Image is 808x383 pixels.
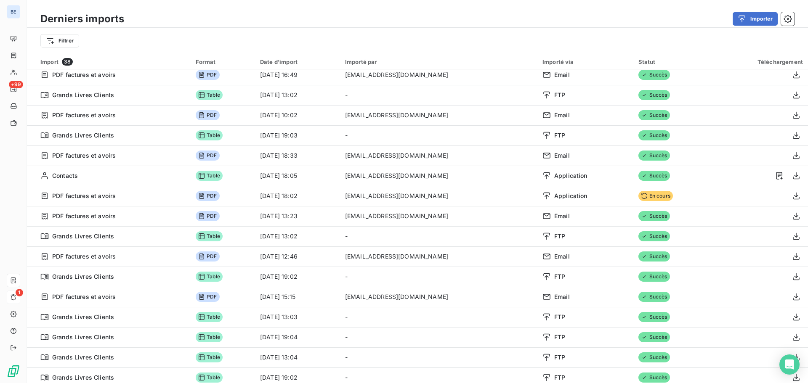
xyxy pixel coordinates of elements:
[52,212,116,220] span: PDF factures et avoirs
[554,373,565,382] span: FTP
[196,372,223,383] span: Table
[554,91,565,99] span: FTP
[52,172,78,180] span: Contacts
[554,232,565,240] span: FTP
[554,272,565,281] span: FTP
[638,130,670,140] span: Succès
[196,272,223,282] span: Table
[196,171,223,181] span: Table
[196,312,223,322] span: Table
[7,5,20,18] div: BE
[554,333,565,341] span: FTP
[638,110,670,120] span: Succès
[638,251,670,261] span: Succès
[340,226,537,246] td: -
[554,151,570,160] span: Email
[340,105,537,125] td: [EMAIL_ADDRESS][DOMAIN_NAME]
[340,125,537,145] td: -
[733,12,778,26] button: Importer
[638,332,670,342] span: Succès
[638,58,706,65] div: Statut
[638,191,673,201] span: En cours
[52,353,114,362] span: Grands Livres Clients
[554,172,587,180] span: Application
[52,373,114,382] span: Grands Livres Clients
[554,131,565,140] span: FTP
[255,186,340,206] td: [DATE] 18:02
[196,58,250,65] div: Format
[542,58,628,65] div: Importé via
[255,246,340,267] td: [DATE] 12:46
[196,191,219,201] span: PDF
[7,365,20,378] img: Logo LeanPay
[638,292,670,302] span: Succès
[554,293,570,301] span: Email
[52,313,114,321] span: Grands Livres Clients
[260,58,335,65] div: Date d’import
[255,65,340,85] td: [DATE] 16:49
[554,212,570,220] span: Email
[196,292,219,302] span: PDF
[340,145,537,166] td: [EMAIL_ADDRESS][DOMAIN_NAME]
[52,192,116,200] span: PDF factures et avoirs
[52,151,116,160] span: PDF factures et avoirs
[340,65,537,85] td: [EMAIL_ADDRESS][DOMAIN_NAME]
[340,246,537,267] td: [EMAIL_ADDRESS][DOMAIN_NAME]
[340,85,537,105] td: -
[340,186,537,206] td: [EMAIL_ADDRESS][DOMAIN_NAME]
[52,71,116,79] span: PDF factures et avoirs
[554,252,570,261] span: Email
[638,352,670,362] span: Succès
[52,272,114,281] span: Grands Livres Clients
[9,81,23,88] span: +99
[40,34,79,48] button: Filtrer
[638,272,670,282] span: Succès
[255,307,340,327] td: [DATE] 13:03
[255,206,340,226] td: [DATE] 13:23
[638,90,670,100] span: Succès
[62,58,73,66] span: 38
[255,226,340,246] td: [DATE] 13:02
[345,58,532,65] div: Importé par
[255,287,340,307] td: [DATE] 15:15
[40,11,124,26] h3: Derniers imports
[255,145,340,166] td: [DATE] 18:33
[554,111,570,119] span: Email
[255,166,340,186] td: [DATE] 18:05
[340,206,537,226] td: [EMAIL_ADDRESS][DOMAIN_NAME]
[16,289,23,296] span: 1
[52,131,114,140] span: Grands Livres Clients
[779,354,800,375] div: Open Intercom Messenger
[716,58,803,65] div: Téléchargement
[196,70,219,80] span: PDF
[52,91,114,99] span: Grands Livres Clients
[196,231,223,241] span: Table
[52,232,114,240] span: Grands Livres Clients
[52,293,116,301] span: PDF factures et avoirs
[52,252,116,261] span: PDF factures et avoirs
[196,332,223,342] span: Table
[340,166,537,186] td: [EMAIL_ADDRESS][DOMAIN_NAME]
[554,313,565,321] span: FTP
[196,251,219,261] span: PDF
[196,151,219,161] span: PDF
[638,231,670,241] span: Succès
[196,130,223,140] span: Table
[554,71,570,79] span: Email
[554,353,565,362] span: FTP
[255,105,340,125] td: [DATE] 10:02
[638,312,670,322] span: Succès
[40,58,186,66] div: Import
[638,171,670,181] span: Succès
[255,85,340,105] td: [DATE] 13:02
[52,111,116,119] span: PDF factures et avoirs
[255,347,340,367] td: [DATE] 13:04
[340,347,537,367] td: -
[340,287,537,307] td: [EMAIL_ADDRESS][DOMAIN_NAME]
[638,211,670,221] span: Succès
[196,90,223,100] span: Table
[638,372,670,383] span: Succès
[340,327,537,347] td: -
[255,267,340,287] td: [DATE] 19:02
[638,151,670,161] span: Succès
